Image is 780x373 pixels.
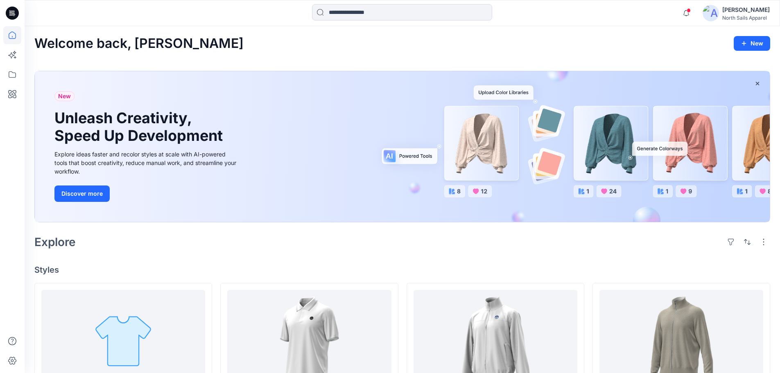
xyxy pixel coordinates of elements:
[54,109,226,145] h1: Unleash Creativity, Speed Up Development
[722,15,770,21] div: North Sails Apparel
[34,235,76,249] h2: Explore
[58,91,71,101] span: New
[54,185,110,202] button: Discover more
[34,265,770,275] h4: Styles
[54,150,239,176] div: Explore ideas faster and recolor styles at scale with AI-powered tools that boost creativity, red...
[703,5,719,21] img: avatar
[722,5,770,15] div: [PERSON_NAME]
[734,36,770,51] button: New
[54,185,239,202] a: Discover more
[34,36,244,51] h2: Welcome back, [PERSON_NAME]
